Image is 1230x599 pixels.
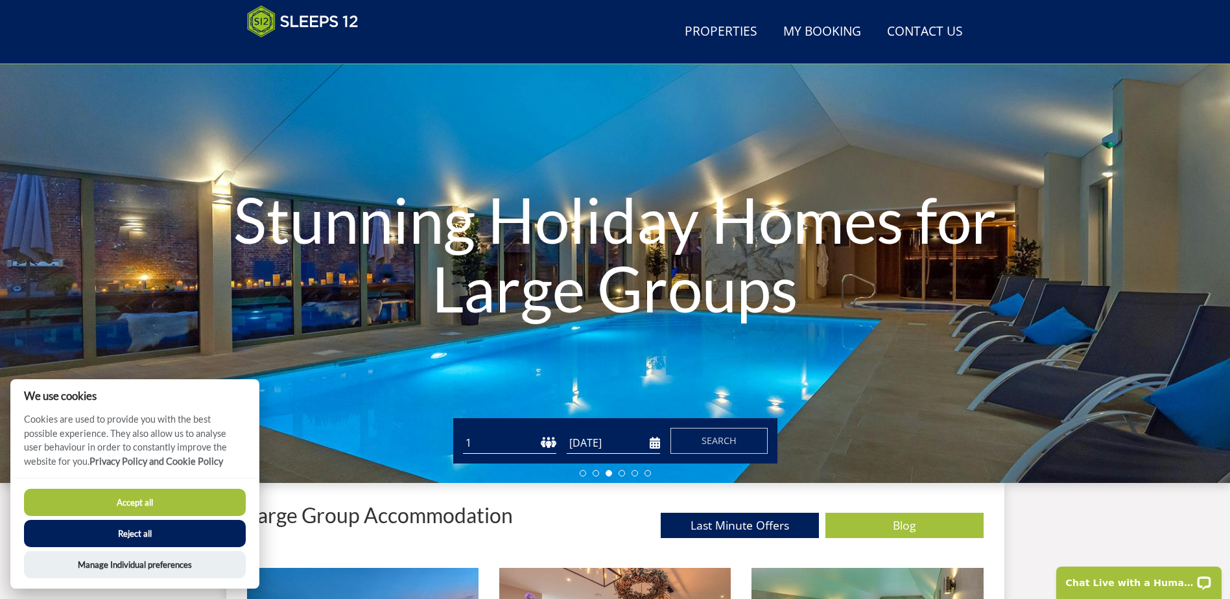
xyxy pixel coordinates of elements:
[247,5,359,38] img: Sleeps 12
[778,18,866,47] a: My Booking
[567,432,660,454] input: Arrival Date
[661,513,819,538] a: Last Minute Offers
[89,456,223,467] a: Privacy Policy and Cookie Policy
[825,513,984,538] a: Blog
[670,428,768,454] button: Search
[882,18,968,47] a: Contact Us
[24,551,246,578] button: Manage Individual preferences
[247,504,513,526] p: Large Group Accommodation
[702,434,737,447] span: Search
[24,489,246,516] button: Accept all
[24,520,246,547] button: Reject all
[10,390,259,402] h2: We use cookies
[10,412,259,478] p: Cookies are used to provide you with the best possible experience. They also allow us to analyse ...
[1048,558,1230,599] iframe: LiveChat chat widget
[185,159,1046,348] h1: Stunning Holiday Homes for Large Groups
[680,18,763,47] a: Properties
[241,45,377,56] iframe: Customer reviews powered by Trustpilot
